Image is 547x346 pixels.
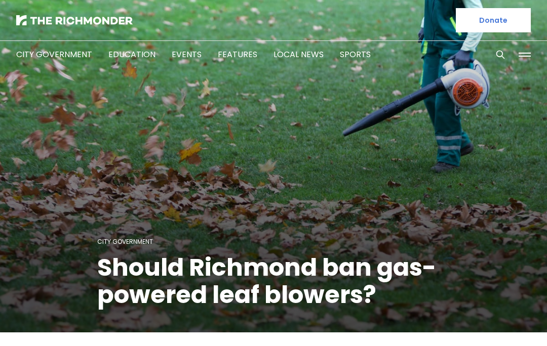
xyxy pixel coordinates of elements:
a: Sports [340,49,371,60]
a: Donate [456,8,531,32]
a: City Government [97,237,153,246]
a: Features [218,49,257,60]
img: The Richmonder [16,15,133,25]
a: City Government [16,49,92,60]
button: Search this site [493,47,508,62]
a: Education [108,49,155,60]
h1: Should Richmond ban gas-powered leaf blowers? [97,254,450,309]
a: Local News [273,49,324,60]
a: Events [172,49,202,60]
